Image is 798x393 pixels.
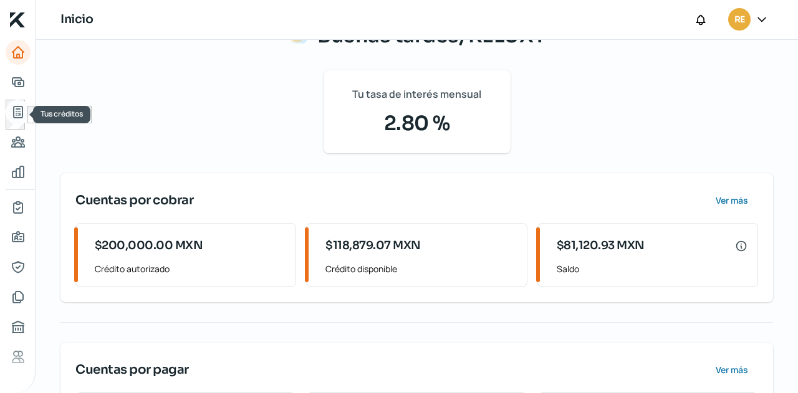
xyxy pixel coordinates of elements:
[6,195,31,220] a: Mi contrato
[557,261,748,277] span: Saldo
[6,225,31,250] a: Información general
[95,237,203,254] span: $200,000.00 MXN
[716,196,748,205] span: Ver más
[6,285,31,310] a: Documentos
[95,261,286,277] span: Crédito autorizado
[705,357,758,382] button: Ver más
[6,315,31,339] a: Buró de crédito
[6,130,31,154] a: Pago a proveedores
[6,255,31,280] a: Representantes
[6,159,31,184] a: Mis finanzas
[352,85,481,103] span: Tu tasa de interés mensual
[325,237,421,254] span: $118,879.07 MXN
[6,100,31,125] a: Tus créditos
[6,40,31,65] a: Inicio
[41,108,83,119] span: Tus créditos
[557,237,645,254] span: $81,120.93 MXN
[6,70,31,95] a: Adelantar facturas
[734,12,744,27] span: RE
[325,261,516,277] span: Crédito disponible
[716,366,748,374] span: Ver más
[75,191,193,210] span: Cuentas por cobrar
[317,23,546,48] span: Buenas tardes, RELUXY
[339,108,496,138] span: 2.80 %
[75,361,189,379] span: Cuentas por pagar
[6,344,31,369] a: Referencias
[705,188,758,213] button: Ver más
[60,11,93,29] h1: Inicio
